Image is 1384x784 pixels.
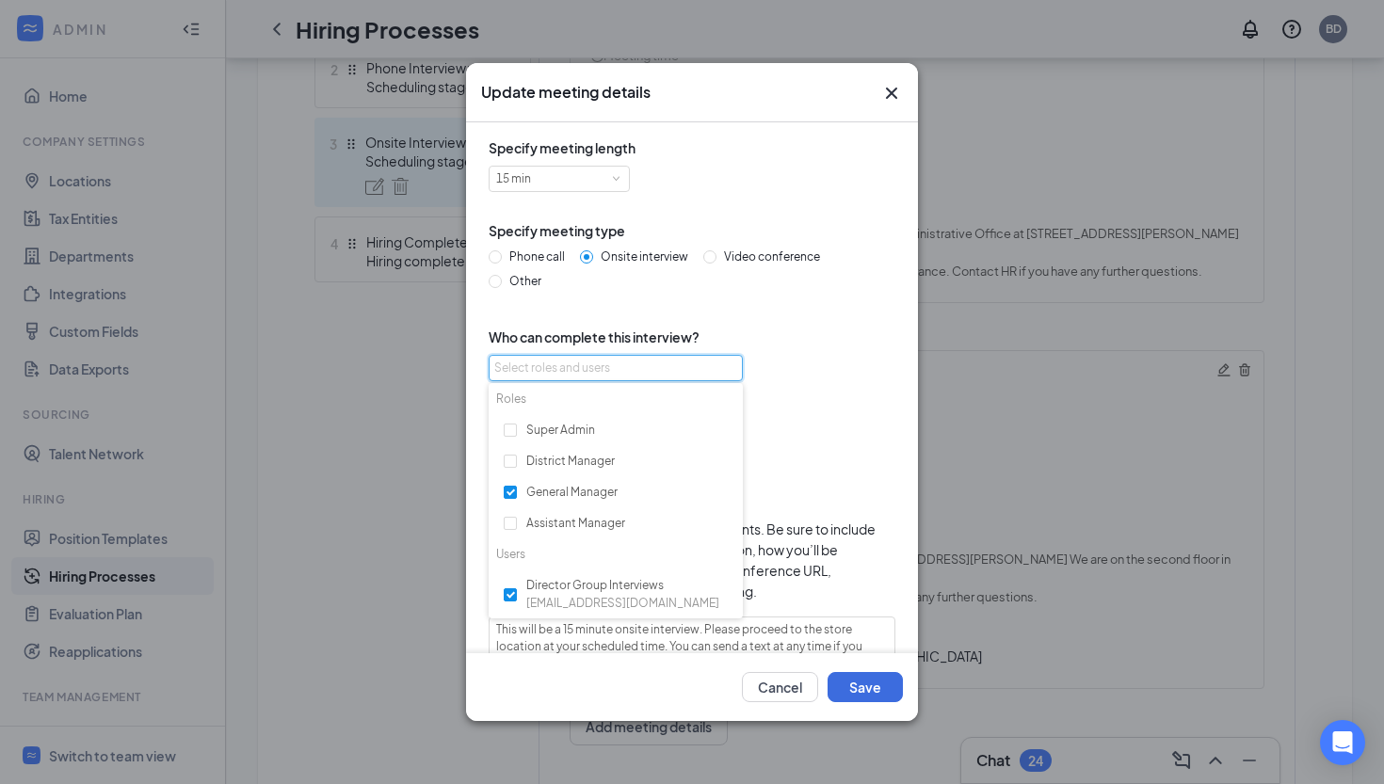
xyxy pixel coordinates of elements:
[880,82,903,104] svg: Cross
[502,249,572,264] span: Phone call
[489,383,743,415] div: Roles
[489,327,895,347] span: Who can complete this interview?
[489,137,895,158] span: Specify meeting length
[828,672,903,702] button: Save
[716,249,828,264] span: Video conference
[489,446,743,478] div: District Manager
[880,82,903,104] button: Close
[489,570,743,619] li: Director Group Interviews
[496,167,544,191] div: 15 min
[526,595,719,613] span: [EMAIL_ADDRESS][DOMAIN_NAME]
[489,220,895,241] span: Specify meeting type
[481,82,651,103] h3: Update meeting details
[489,477,743,509] div: General Manager
[502,274,549,288] span: Other
[489,415,743,447] div: Super Admin
[593,249,696,264] span: Onsite interview
[742,672,818,702] button: Cancel
[489,538,743,570] div: Users
[526,577,719,613] div: Director Group Interviews
[494,359,727,377] div: Select roles and users
[489,508,743,540] div: Assistant Manager
[1320,720,1365,765] div: Open Intercom Messenger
